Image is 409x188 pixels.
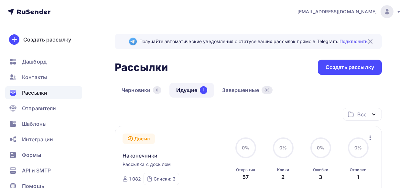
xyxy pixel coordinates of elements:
[129,176,141,182] div: 1 082
[22,58,47,65] span: Дашборд
[115,61,168,74] h2: Рассылки
[215,83,279,98] a: Завершенные83
[319,173,322,181] div: 3
[22,73,47,81] span: Контакты
[22,89,47,97] span: Рассылки
[262,86,273,94] div: 83
[357,111,366,118] div: Все
[169,83,214,98] a: Идущие1
[153,86,161,94] div: 0
[22,120,47,128] span: Шаблоны
[22,151,41,159] span: Формы
[326,64,374,71] div: Создать рассылку
[5,117,82,130] a: Шаблоны
[129,38,137,45] img: Telegram
[317,145,324,150] span: 0%
[22,167,51,174] span: API и SMTP
[123,134,155,144] div: Досыл
[350,167,366,172] div: Отписки
[242,173,249,181] div: 57
[123,161,171,168] span: Рассылка с досылом
[343,108,382,121] button: Все
[123,152,158,159] span: Наконечники
[139,38,368,45] span: Получайте автоматические уведомления о статусе ваших рассылок прямо в Telegram.
[277,167,289,172] div: Клики
[339,39,368,44] a: Подключить
[22,135,53,143] span: Интеграции
[5,102,82,115] a: Отправители
[357,173,359,181] div: 1
[279,145,287,150] span: 0%
[297,5,401,18] a: [EMAIL_ADDRESS][DOMAIN_NAME]
[5,71,82,84] a: Контакты
[313,167,328,172] div: Ошибки
[23,36,71,43] div: Создать рассылку
[5,86,82,99] a: Рассылки
[154,176,176,182] div: Списки: 3
[5,55,82,68] a: Дашборд
[354,145,362,150] span: 0%
[242,145,249,150] span: 0%
[5,148,82,161] a: Формы
[115,83,168,98] a: Черновики0
[22,104,56,112] span: Отправители
[297,8,377,15] span: [EMAIL_ADDRESS][DOMAIN_NAME]
[236,167,255,172] div: Открытия
[281,173,285,181] div: 2
[200,86,207,94] div: 1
